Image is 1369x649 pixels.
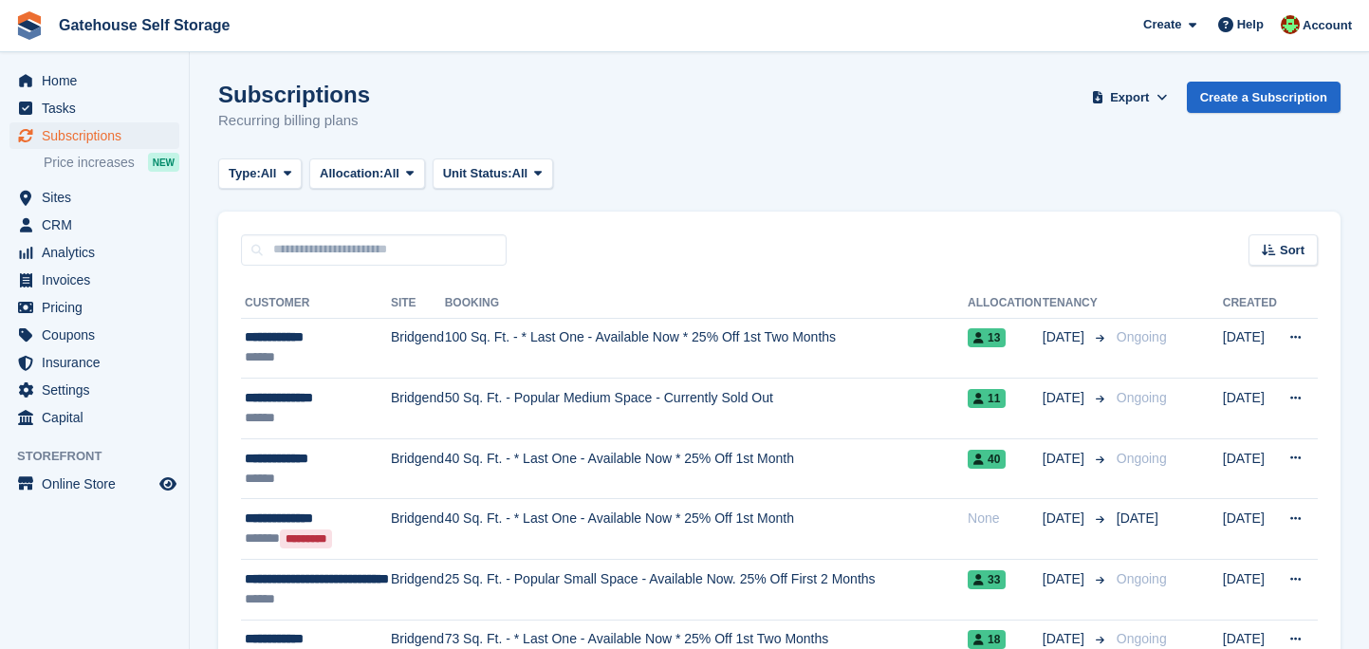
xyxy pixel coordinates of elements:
td: Bridgend [391,318,445,379]
a: menu [9,184,179,211]
span: Price increases [44,154,135,172]
span: Invoices [42,267,156,293]
td: 100 Sq. Ft. - * Last One - Available Now * 25% Off 1st Two Months [445,318,968,379]
th: Allocation [968,288,1043,319]
span: Capital [42,404,156,431]
span: Subscriptions [42,122,156,149]
span: [DATE] [1043,509,1088,528]
a: menu [9,294,179,321]
span: [DATE] [1043,629,1088,649]
span: 33 [968,570,1006,589]
a: menu [9,267,179,293]
td: Bridgend [391,560,445,621]
span: All [512,164,528,183]
span: Ongoing [1117,390,1167,405]
span: Home [42,67,156,94]
span: [DATE] [1043,327,1088,347]
div: None [968,509,1043,528]
span: 18 [968,630,1006,649]
span: Analytics [42,239,156,266]
span: [DATE] [1043,569,1088,589]
span: Type: [229,164,261,183]
span: Storefront [17,447,189,466]
a: menu [9,95,179,121]
th: Booking [445,288,968,319]
img: Stephen Dunlop [1281,15,1300,34]
td: 40 Sq. Ft. - * Last One - Available Now * 25% Off 1st Month [445,499,968,560]
button: Unit Status: All [433,158,553,190]
span: Ongoing [1117,451,1167,466]
button: Allocation: All [309,158,425,190]
h1: Subscriptions [218,82,370,107]
td: 50 Sq. Ft. - Popular Medium Space - Currently Sold Out [445,379,968,439]
span: Allocation: [320,164,383,183]
a: menu [9,322,179,348]
span: Ongoing [1117,631,1167,646]
span: Pricing [42,294,156,321]
span: 11 [968,389,1006,408]
span: Create [1143,15,1181,34]
span: Settings [42,377,156,403]
a: menu [9,404,179,431]
span: All [383,164,399,183]
span: Ongoing [1117,329,1167,344]
a: menu [9,471,179,497]
a: Gatehouse Self Storage [51,9,238,41]
td: [DATE] [1223,379,1278,439]
span: 40 [968,450,1006,469]
a: menu [9,67,179,94]
a: menu [9,239,179,266]
a: menu [9,122,179,149]
span: Sort [1280,241,1304,260]
span: Help [1237,15,1264,34]
span: [DATE] [1043,449,1088,469]
span: [DATE] [1117,510,1158,526]
td: Bridgend [391,379,445,439]
p: Recurring billing plans [218,110,370,132]
div: NEW [148,153,179,172]
span: CRM [42,212,156,238]
td: [DATE] [1223,318,1278,379]
span: All [261,164,277,183]
td: [DATE] [1223,438,1278,499]
span: [DATE] [1043,388,1088,408]
td: Bridgend [391,499,445,560]
td: Bridgend [391,438,445,499]
span: Insurance [42,349,156,376]
td: [DATE] [1223,560,1278,621]
span: Online Store [42,471,156,497]
a: Create a Subscription [1187,82,1341,113]
span: Account [1303,16,1352,35]
span: Sites [42,184,156,211]
td: [DATE] [1223,499,1278,560]
th: Created [1223,288,1278,319]
a: menu [9,377,179,403]
th: Customer [241,288,391,319]
td: 25 Sq. Ft. - Popular Small Space - Available Now. 25% Off First 2 Months [445,560,968,621]
a: menu [9,349,179,376]
a: Preview store [157,473,179,495]
th: Site [391,288,445,319]
a: Price increases NEW [44,152,179,173]
img: stora-icon-8386f47178a22dfd0bd8f6a31ec36ba5ce8667c1dd55bd0f319d3a0aa187defe.svg [15,11,44,40]
button: Export [1088,82,1172,113]
span: Tasks [42,95,156,121]
span: Ongoing [1117,571,1167,586]
td: 40 Sq. Ft. - * Last One - Available Now * 25% Off 1st Month [445,438,968,499]
span: Export [1110,88,1149,107]
span: Unit Status: [443,164,512,183]
span: Coupons [42,322,156,348]
span: 13 [968,328,1006,347]
button: Type: All [218,158,302,190]
th: Tenancy [1043,288,1109,319]
a: menu [9,212,179,238]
